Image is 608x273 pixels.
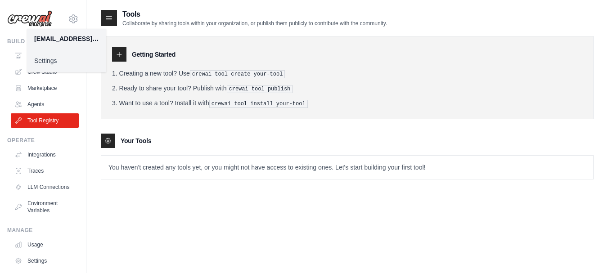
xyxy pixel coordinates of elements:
a: Environment Variables [11,196,79,218]
a: Usage [11,237,79,252]
a: Integrations [11,148,79,162]
div: [EMAIL_ADDRESS][DOMAIN_NAME] [34,34,99,43]
li: Creating a new tool? Use [112,69,582,78]
p: You haven't created any tools yet, or you might not have access to existing ones. Let's start bui... [101,156,593,179]
li: Ready to share your tool? Publish with [112,84,582,93]
a: Agents [11,97,79,112]
a: Crew Studio [11,65,79,79]
div: Build [7,38,79,45]
a: Marketplace [11,81,79,95]
div: Operate [7,137,79,144]
p: Collaborate by sharing tools within your organization, or publish them publicly to contribute wit... [122,20,387,27]
li: Want to use a tool? Install it with [112,98,582,108]
a: Tool Registry [11,113,79,128]
pre: crewai tool create your-tool [190,70,285,78]
a: Settings [27,53,106,69]
a: Settings [11,254,79,268]
a: LLM Connections [11,180,79,194]
h2: Tools [122,9,387,20]
a: Automations [11,49,79,63]
img: Logo [7,10,52,27]
pre: crewai tool install your-tool [209,100,308,108]
div: Manage [7,227,79,234]
pre: crewai tool publish [227,85,293,93]
h3: Getting Started [132,50,176,59]
a: Traces [11,164,79,178]
h3: Your Tools [121,136,151,145]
